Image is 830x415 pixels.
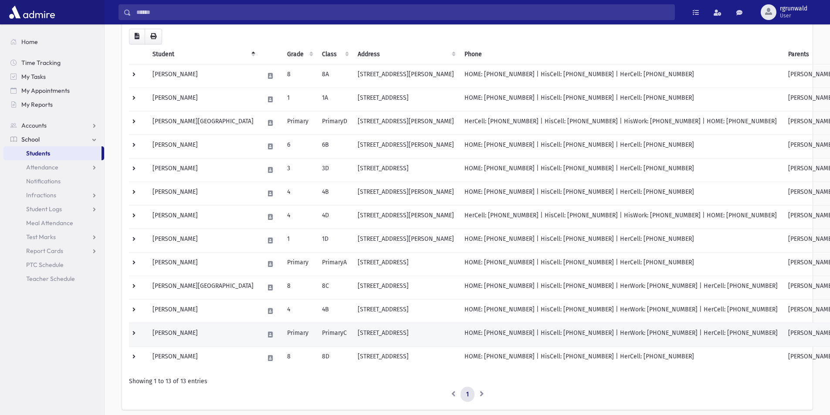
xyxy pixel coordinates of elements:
span: Accounts [21,121,47,129]
span: Report Cards [26,247,63,255]
td: HOME: [PHONE_NUMBER] | HisCell: [PHONE_NUMBER] | HerWork: [PHONE_NUMBER] | HerCell: [PHONE_NUMBER] [459,276,783,299]
td: HOME: [PHONE_NUMBER] | HisCell: [PHONE_NUMBER] | HerWork: [PHONE_NUMBER] | HerCell: [PHONE_NUMBER] [459,299,783,323]
td: HOME: [PHONE_NUMBER] | HisCell: [PHONE_NUMBER] | HerCell: [PHONE_NUMBER] [459,158,783,182]
td: PrimaryD [317,111,352,135]
td: HOME: [PHONE_NUMBER] | HisCell: [PHONE_NUMBER] | HerCell: [PHONE_NUMBER] [459,252,783,276]
td: [PERSON_NAME] [147,135,259,158]
td: 4D [317,205,352,229]
td: [STREET_ADDRESS] [352,88,459,111]
td: [PERSON_NAME][GEOGRAPHIC_DATA] [147,276,259,299]
button: Print [145,29,162,44]
a: Meal Attendance [3,216,104,230]
td: [PERSON_NAME] [147,323,259,346]
td: 1 [282,229,317,252]
th: Grade: activate to sort column ascending [282,44,317,64]
a: Student Logs [3,202,104,216]
td: 6B [317,135,352,158]
td: HOME: [PHONE_NUMBER] | HisCell: [PHONE_NUMBER] | HerCell: [PHONE_NUMBER] [459,346,783,370]
td: HOME: [PHONE_NUMBER] | HisCell: [PHONE_NUMBER] | HerCell: [PHONE_NUMBER] [459,88,783,111]
span: rgrunwald [780,5,807,12]
a: PTC Schedule [3,258,104,272]
span: My Appointments [21,87,70,94]
td: PrimaryA [317,252,352,276]
th: Phone [459,44,783,64]
td: [STREET_ADDRESS][PERSON_NAME] [352,64,459,88]
span: Student Logs [26,205,62,213]
td: [PERSON_NAME] [147,158,259,182]
span: Teacher Schedule [26,275,75,283]
span: Students [26,149,50,157]
span: Attendance [26,163,58,171]
td: HerCell: [PHONE_NUMBER] | HisCell: [PHONE_NUMBER] | HisWork: [PHONE_NUMBER] | HOME: [PHONE_NUMBER] [459,205,783,229]
td: [STREET_ADDRESS] [352,323,459,346]
td: [STREET_ADDRESS] [352,299,459,323]
td: [PERSON_NAME] [147,299,259,323]
td: [STREET_ADDRESS][PERSON_NAME] [352,182,459,205]
a: School [3,132,104,146]
td: HOME: [PHONE_NUMBER] | HisCell: [PHONE_NUMBER] | HerCell: [PHONE_NUMBER] [459,64,783,88]
td: [PERSON_NAME] [147,229,259,252]
td: 8 [282,346,317,370]
td: [PERSON_NAME] [147,64,259,88]
a: Teacher Schedule [3,272,104,286]
td: Primary [282,252,317,276]
a: Report Cards [3,244,104,258]
a: Accounts [3,118,104,132]
td: Primary [282,323,317,346]
td: [STREET_ADDRESS][PERSON_NAME] [352,229,459,252]
td: [PERSON_NAME] [147,205,259,229]
div: Showing 1 to 13 of 13 entries [129,377,806,386]
span: Notifications [26,177,61,185]
td: [STREET_ADDRESS] [352,346,459,370]
td: PrimaryC [317,323,352,346]
span: Time Tracking [21,59,61,67]
td: 4 [282,182,317,205]
td: HOME: [PHONE_NUMBER] | HisCell: [PHONE_NUMBER] | HerWork: [PHONE_NUMBER] | HerCell: [PHONE_NUMBER] [459,323,783,346]
span: Meal Attendance [26,219,73,227]
span: Test Marks [26,233,56,241]
td: 1 [282,88,317,111]
td: HOME: [PHONE_NUMBER] | HisCell: [PHONE_NUMBER] | HerCell: [PHONE_NUMBER] [459,229,783,252]
td: [STREET_ADDRESS] [352,158,459,182]
span: My Tasks [21,73,46,81]
td: 8A [317,64,352,88]
td: HOME: [PHONE_NUMBER] | HisCell: [PHONE_NUMBER] | HerCell: [PHONE_NUMBER] [459,182,783,205]
td: [STREET_ADDRESS] [352,276,459,299]
span: PTC Schedule [26,261,64,269]
td: 8 [282,64,317,88]
td: 4B [317,299,352,323]
span: User [780,12,807,19]
a: Infractions [3,188,104,202]
button: CSV [129,29,145,44]
td: [STREET_ADDRESS][PERSON_NAME] [352,135,459,158]
img: AdmirePro [7,3,57,21]
td: [PERSON_NAME] [147,252,259,276]
td: 4 [282,205,317,229]
th: Student: activate to sort column descending [147,44,259,64]
td: [PERSON_NAME] [147,182,259,205]
a: My Appointments [3,84,104,98]
td: 3 [282,158,317,182]
a: My Tasks [3,70,104,84]
td: 1D [317,229,352,252]
span: My Reports [21,101,53,108]
span: Home [21,38,38,46]
a: Test Marks [3,230,104,244]
td: [STREET_ADDRESS][PERSON_NAME] [352,111,459,135]
td: [STREET_ADDRESS][PERSON_NAME] [352,205,459,229]
td: 8C [317,276,352,299]
td: [PERSON_NAME] [147,88,259,111]
span: School [21,135,40,143]
td: HerCell: [PHONE_NUMBER] | HisCell: [PHONE_NUMBER] | HisWork: [PHONE_NUMBER] | HOME: [PHONE_NUMBER] [459,111,783,135]
td: 8 [282,276,317,299]
span: Infractions [26,191,56,199]
a: 1 [461,387,474,402]
a: Attendance [3,160,104,174]
td: [PERSON_NAME] [147,346,259,370]
td: 8D [317,346,352,370]
td: 4B [317,182,352,205]
th: Address: activate to sort column ascending [352,44,459,64]
a: Time Tracking [3,56,104,70]
a: My Reports [3,98,104,111]
a: Home [3,35,104,49]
